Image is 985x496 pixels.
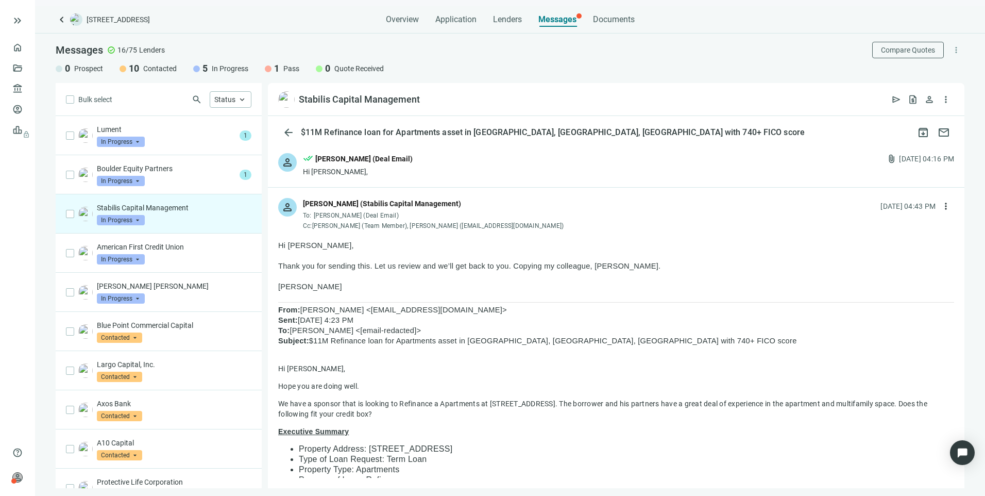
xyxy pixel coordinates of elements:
[65,62,70,75] span: 0
[237,95,247,104] span: keyboard_arrow_up
[435,14,477,25] span: Application
[12,448,23,458] span: help
[917,126,929,139] span: archive
[129,62,139,75] span: 10
[593,14,635,25] span: Documents
[107,46,115,54] span: check_circle
[924,94,935,105] span: person
[214,95,235,104] span: Status
[905,91,921,108] button: request_quote
[948,42,964,58] button: more_vert
[880,201,936,212] div: [DATE] 04:43 PM
[888,91,905,108] button: send
[97,215,145,225] span: In Progress
[78,481,93,495] img: 4475daf1-02ad-4071-bd35-4fddd677ec0c
[334,63,384,74] span: Quote Received
[192,94,202,105] span: search
[97,254,145,264] span: In Progress
[117,45,137,55] span: 16/75
[281,156,294,169] span: person
[97,450,142,460] span: Contacted
[97,320,251,330] p: Blue Point Commercial Capital
[282,126,295,139] span: arrow_back
[303,153,313,167] span: done_all
[11,14,24,27] button: keyboard_double_arrow_right
[139,45,165,55] span: Lenders
[212,63,248,74] span: In Progress
[950,440,975,465] div: Open Intercom Messenger
[97,176,145,186] span: In Progress
[97,359,251,370] p: Largo Capital, Inc.
[314,212,399,219] span: [PERSON_NAME] (Deal Email)
[303,167,413,177] div: Hi [PERSON_NAME],
[78,168,93,182] img: 32cdc52a-3c6c-4829-b3d7-5d0056609313
[78,246,93,260] img: 82f4a928-dcac-4ffd-ac27-1e1505a6baaf
[70,13,82,26] img: deal-logo
[143,63,177,74] span: Contacted
[941,94,951,105] span: more_vert
[97,399,251,409] p: Axos Bank
[240,130,251,141] span: 1
[240,170,251,180] span: 1
[97,281,251,291] p: [PERSON_NAME] [PERSON_NAME]
[538,14,576,24] span: Messages
[78,324,93,339] img: 6c97713c-3180-4ad2-b88f-046d91b7b018
[78,207,93,221] img: cdd41f87-75b0-4347-a0a4-15f16bf32828.png
[315,153,413,164] div: [PERSON_NAME] (Deal Email)
[97,372,142,382] span: Contacted
[78,94,112,105] span: Bulk select
[87,14,150,25] span: [STREET_ADDRESS]
[299,93,420,106] div: Stabilis Capital Management
[299,127,807,138] div: $11M Refinance loan for Apartments asset in [GEOGRAPHIC_DATA], [GEOGRAPHIC_DATA], [GEOGRAPHIC_DAT...
[881,46,935,54] span: Compare Quotes
[97,242,251,252] p: American First Credit Union
[12,472,23,483] span: person
[274,62,279,75] span: 1
[938,126,950,139] span: mail
[74,63,103,74] span: Prospect
[97,203,251,213] p: Stabilis Capital Management
[899,153,954,164] div: [DATE] 04:16 PM
[97,137,145,147] span: In Progress
[281,201,294,213] span: person
[97,411,142,421] span: Contacted
[303,222,564,230] div: Cc: [PERSON_NAME] (Team Member), [PERSON_NAME] ([EMAIL_ADDRESS][DOMAIN_NAME])
[386,14,419,25] span: Overview
[933,122,954,143] button: mail
[908,94,918,105] span: request_quote
[97,438,251,448] p: A10 Capital
[56,13,68,26] a: keyboard_arrow_left
[283,63,299,74] span: Pass
[56,44,103,56] span: Messages
[97,293,145,304] span: In Progress
[97,124,235,135] p: Lument
[938,198,954,214] button: more_vert
[97,163,235,174] p: Boulder Equity Partners
[202,62,208,75] span: 5
[78,128,93,143] img: 0f528408-7142-4803-9582-e9a460d8bd61.png
[921,91,938,108] button: person
[278,91,295,108] img: cdd41f87-75b0-4347-a0a4-15f16bf32828.png
[78,285,93,300] img: 1b953f7f-4bbe-4084-af76-945163ccd5b7.png
[303,198,461,209] div: [PERSON_NAME] (Stabilis Capital Management)
[78,442,93,456] img: f3ee51c8-c496-4375-bc5e-2600750b757d
[325,62,330,75] span: 0
[78,403,93,417] img: 427971c4-4346-4e72-9493-a738692bfeaa
[938,91,954,108] button: more_vert
[97,477,251,487] p: Protective Life Corporation
[872,42,944,58] button: Compare Quotes
[941,201,951,211] span: more_vert
[303,211,564,220] div: To:
[887,154,897,164] span: attach_file
[278,122,299,143] button: arrow_back
[97,333,142,343] span: Contacted
[913,122,933,143] button: archive
[78,363,93,378] img: ad199841-5f66-478c-8a8b-680a2c0b1db9
[952,45,961,55] span: more_vert
[493,14,522,25] span: Lenders
[891,94,902,105] span: send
